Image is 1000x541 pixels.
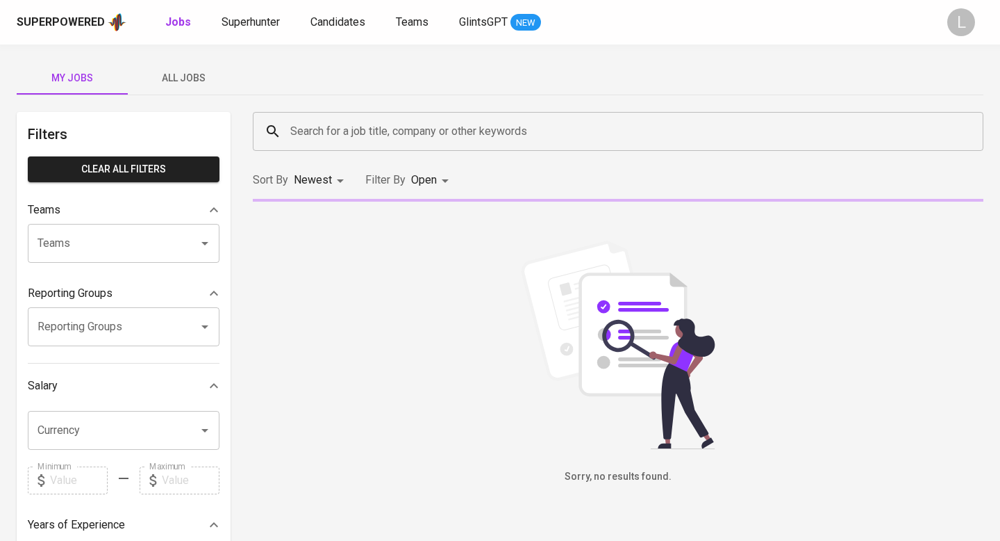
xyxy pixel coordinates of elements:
span: GlintsGPT [459,15,508,29]
span: Open [411,173,437,186]
a: Superpoweredapp logo [17,12,126,33]
img: app logo [108,12,126,33]
div: Newest [294,168,349,193]
div: Open [411,168,453,193]
a: Jobs [165,14,194,31]
p: Sort By [253,172,288,188]
a: Candidates [310,14,368,31]
input: Value [162,467,219,494]
button: Open [195,234,215,253]
span: NEW [510,16,541,30]
div: Teams [28,196,219,224]
h6: Filters [28,123,219,145]
span: All Jobs [136,70,231,87]
p: Salary [28,378,58,394]
a: Superhunter [222,14,283,31]
a: GlintsGPT NEW [459,14,541,31]
div: Reporting Groups [28,280,219,307]
img: file_searching.svg [514,241,722,449]
span: Teams [396,15,428,29]
div: L [947,8,975,36]
div: Salary [28,372,219,400]
span: My Jobs [25,70,119,87]
input: Value [50,467,108,494]
b: Jobs [165,15,191,29]
button: Open [195,421,215,440]
p: Filter By [365,172,406,188]
p: Teams [28,202,60,218]
div: Years of Experience [28,511,219,539]
p: Reporting Groups [28,285,112,302]
p: Years of Experience [28,517,125,533]
span: Clear All filters [39,161,208,178]
p: Newest [294,172,332,188]
button: Open [195,317,215,337]
span: Candidates [310,15,365,29]
div: Superpowered [17,15,105,31]
a: Teams [396,14,431,31]
h6: Sorry, no results found. [253,469,983,485]
span: Superhunter [222,15,280,29]
button: Clear All filters [28,156,219,182]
